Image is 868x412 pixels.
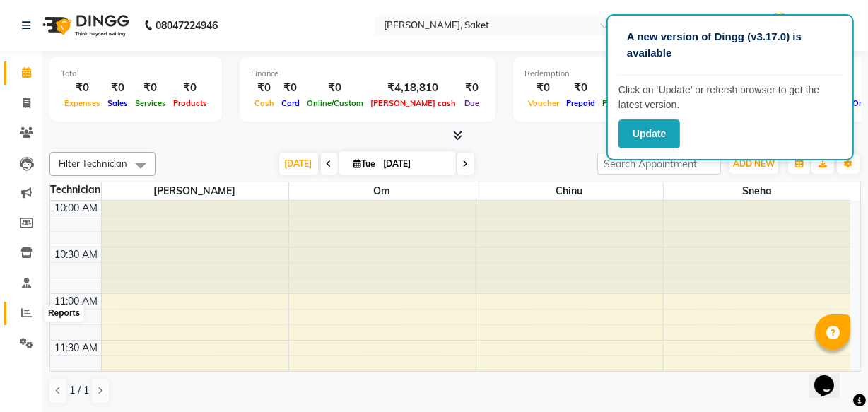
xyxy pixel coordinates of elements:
input: 2025-09-02 [380,153,450,175]
span: 1 / 1 [69,383,89,398]
span: ADD NEW [733,158,775,169]
div: ₹4,18,810 [367,80,459,96]
div: ₹0 [61,80,104,96]
span: Online/Custom [303,98,367,108]
div: Redemption [524,68,715,80]
span: Filter Technician [59,158,127,169]
span: [PERSON_NAME] cash [367,98,459,108]
span: Due [461,98,483,108]
div: 11:30 AM [52,341,101,355]
span: Prepaid [563,98,599,108]
span: Tue [351,158,380,169]
span: Om [289,182,476,200]
div: 10:00 AM [52,201,101,216]
div: 11:00 AM [52,294,101,309]
div: ₹0 [459,80,484,96]
p: Click on ‘Update’ or refersh browser to get the latest version. [618,83,842,112]
button: Update [618,119,680,148]
span: Services [131,98,170,108]
div: ₹0 [251,80,278,96]
img: Manager [767,13,792,37]
div: ₹0 [303,80,367,96]
b: 08047224946 [156,6,218,45]
iframe: chat widget [809,355,854,398]
div: ₹0 [278,80,303,96]
div: Total [61,68,211,80]
span: [DATE] [279,153,318,175]
div: Technician [50,182,101,197]
span: Cash [251,98,278,108]
input: Search Appointment [597,153,721,175]
div: Finance [251,68,484,80]
span: Card [278,98,303,108]
span: Expenses [61,98,104,108]
span: Voucher [524,98,563,108]
div: ₹0 [524,80,563,96]
button: ADD NEW [729,154,778,174]
span: [PERSON_NAME] [102,182,288,200]
div: ₹0 [131,80,170,96]
span: Chinu [476,182,663,200]
span: Package [599,98,638,108]
div: ₹0 [170,80,211,96]
span: Products [170,98,211,108]
div: ₹0 [563,80,599,96]
p: A new version of Dingg (v3.17.0) is available [627,29,833,61]
div: ₹0 [104,80,131,96]
div: 10:30 AM [52,247,101,262]
span: Sales [104,98,131,108]
div: Reports [45,305,83,322]
img: logo [36,6,133,45]
div: ₹0 [599,80,638,96]
span: sneha [664,182,851,200]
